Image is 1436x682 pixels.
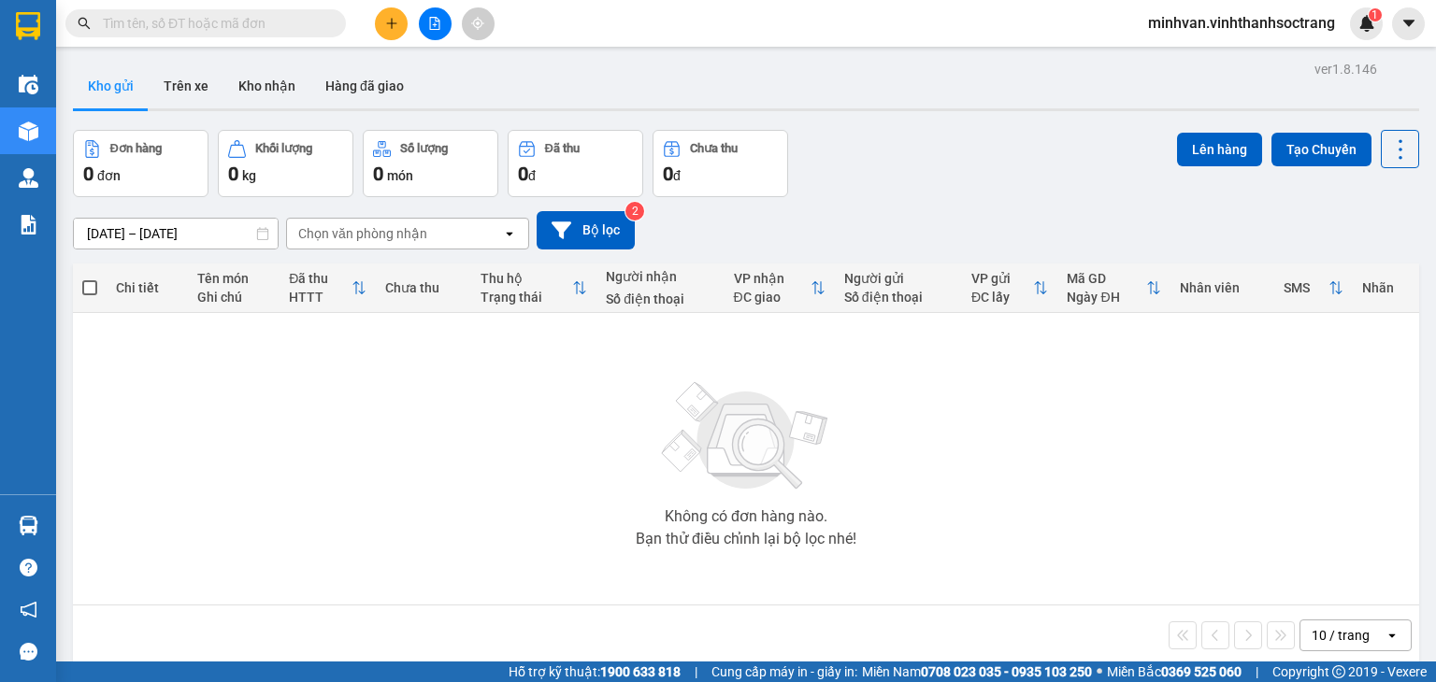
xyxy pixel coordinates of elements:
[518,163,528,185] span: 0
[1369,8,1382,21] sup: 1
[1161,664,1242,679] strong: 0369 525 060
[197,290,271,305] div: Ghi chú
[844,271,953,286] div: Người gửi
[1371,8,1378,21] span: 1
[971,271,1033,286] div: VP gửi
[197,271,271,286] div: Tên món
[1314,59,1377,79] div: ver 1.8.146
[73,64,149,108] button: Kho gửi
[673,168,681,183] span: đ
[665,509,827,524] div: Không có đơn hàng nào.
[653,130,788,197] button: Chưa thu0đ
[223,64,310,108] button: Kho nhận
[218,130,353,197] button: Khối lượng0kg
[116,280,179,295] div: Chi tiết
[695,661,697,682] span: |
[725,263,835,313] th: Toggle SortBy
[1312,626,1370,645] div: 10 / trang
[74,219,278,249] input: Select a date range.
[97,168,121,183] span: đơn
[19,516,38,535] img: warehouse-icon
[471,17,484,30] span: aim
[502,226,517,241] svg: open
[1133,11,1350,35] span: minhvan.vinhthanhsoctrang
[78,17,91,30] span: search
[19,121,38,141] img: warehouse-icon
[844,290,953,305] div: Số điện thoại
[962,263,1057,313] th: Toggle SortBy
[462,7,495,40] button: aim
[110,142,162,155] div: Đơn hàng
[103,13,323,34] input: Tìm tên, số ĐT hoặc mã đơn
[1332,665,1345,678] span: copyright
[149,64,223,108] button: Trên xe
[1177,133,1262,166] button: Lên hàng
[653,371,840,502] img: svg+xml;base64,PHN2ZyBjbGFzcz0ibGlzdC1wbHVnX19zdmciIHhtbG5zPSJodHRwOi8vd3d3LnczLm9yZy8yMDAwL3N2Zy...
[1107,661,1242,682] span: Miền Bắc
[373,163,383,185] span: 0
[242,168,256,183] span: kg
[19,168,38,188] img: warehouse-icon
[83,163,93,185] span: 0
[1180,280,1264,295] div: Nhân viên
[971,290,1033,305] div: ĐC lấy
[1067,290,1146,305] div: Ngày ĐH
[375,7,408,40] button: plus
[545,142,580,155] div: Đã thu
[255,142,312,155] div: Khối lượng
[400,142,448,155] div: Số lượng
[310,64,419,108] button: Hàng đã giao
[528,168,536,183] span: đ
[1256,661,1258,682] span: |
[363,130,498,197] button: Số lượng0món
[1400,15,1417,32] span: caret-down
[19,215,38,234] img: solution-icon
[387,168,413,183] span: món
[385,280,462,295] div: Chưa thu
[289,290,352,305] div: HTTT
[600,664,681,679] strong: 1900 633 818
[625,202,644,220] sup: 2
[606,291,714,306] div: Số điện thoại
[1097,668,1102,675] span: ⚪️
[711,661,857,682] span: Cung cấp máy in - giấy in:
[1271,133,1371,166] button: Tạo Chuyến
[1284,280,1328,295] div: SMS
[481,290,572,305] div: Trạng thái
[385,17,398,30] span: plus
[481,271,572,286] div: Thu hộ
[1385,628,1400,643] svg: open
[1067,271,1146,286] div: Mã GD
[1358,15,1375,32] img: icon-new-feature
[508,130,643,197] button: Đã thu0đ
[16,12,40,40] img: logo-vxr
[20,643,37,661] span: message
[862,661,1092,682] span: Miền Nam
[606,269,714,284] div: Người nhận
[537,211,635,249] button: Bộ lọc
[471,263,596,313] th: Toggle SortBy
[921,664,1092,679] strong: 0708 023 035 - 0935 103 250
[1274,263,1353,313] th: Toggle SortBy
[636,532,856,547] div: Bạn thử điều chỉnh lại bộ lọc nhé!
[298,224,427,243] div: Chọn văn phòng nhận
[690,142,738,155] div: Chưa thu
[73,130,208,197] button: Đơn hàng0đơn
[1392,7,1425,40] button: caret-down
[663,163,673,185] span: 0
[280,263,376,313] th: Toggle SortBy
[289,271,352,286] div: Đã thu
[419,7,452,40] button: file-add
[734,290,811,305] div: ĐC giao
[20,601,37,618] span: notification
[228,163,238,185] span: 0
[734,271,811,286] div: VP nhận
[19,75,38,94] img: warehouse-icon
[20,559,37,576] span: question-circle
[428,17,441,30] span: file-add
[1362,280,1410,295] div: Nhãn
[509,661,681,682] span: Hỗ trợ kỹ thuật:
[1057,263,1170,313] th: Toggle SortBy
